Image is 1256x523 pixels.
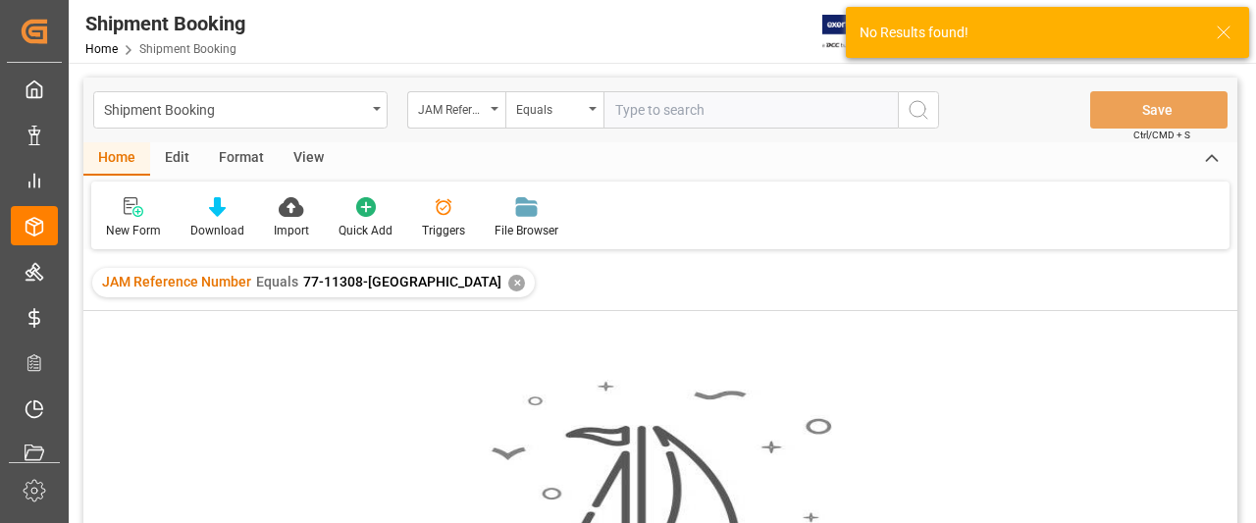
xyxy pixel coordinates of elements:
[505,91,603,129] button: open menu
[102,274,251,289] span: JAM Reference Number
[418,96,485,119] div: JAM Reference Number
[495,222,558,239] div: File Browser
[303,274,501,289] span: 77-11308-[GEOGRAPHIC_DATA]
[508,275,525,291] div: ✕
[339,222,392,239] div: Quick Add
[279,142,339,176] div: View
[85,9,245,38] div: Shipment Booking
[190,222,244,239] div: Download
[85,42,118,56] a: Home
[1090,91,1228,129] button: Save
[516,96,583,119] div: Equals
[274,222,309,239] div: Import
[204,142,279,176] div: Format
[603,91,898,129] input: Type to search
[860,23,1197,43] div: No Results found!
[104,96,366,121] div: Shipment Booking
[256,274,298,289] span: Equals
[106,222,161,239] div: New Form
[83,142,150,176] div: Home
[407,91,505,129] button: open menu
[93,91,388,129] button: open menu
[422,222,465,239] div: Triggers
[822,15,890,49] img: Exertis%20JAM%20-%20Email%20Logo.jpg_1722504956.jpg
[898,91,939,129] button: search button
[150,142,204,176] div: Edit
[1133,128,1190,142] span: Ctrl/CMD + S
